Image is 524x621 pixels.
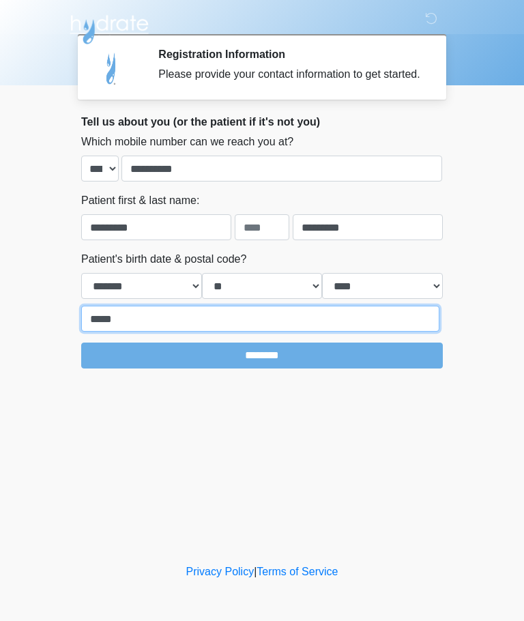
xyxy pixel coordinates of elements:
label: Which mobile number can we reach you at? [81,134,293,150]
label: Patient's birth date & postal code? [81,251,246,268]
a: Privacy Policy [186,566,254,577]
label: Patient first & last name: [81,192,199,209]
a: | [254,566,257,577]
img: Hydrate IV Bar - Arcadia Logo [68,10,151,45]
h2: Tell us about you (or the patient if it's not you) [81,115,443,128]
img: Agent Avatar [91,48,132,89]
div: Please provide your contact information to get started. [158,66,422,83]
a: Terms of Service [257,566,338,577]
